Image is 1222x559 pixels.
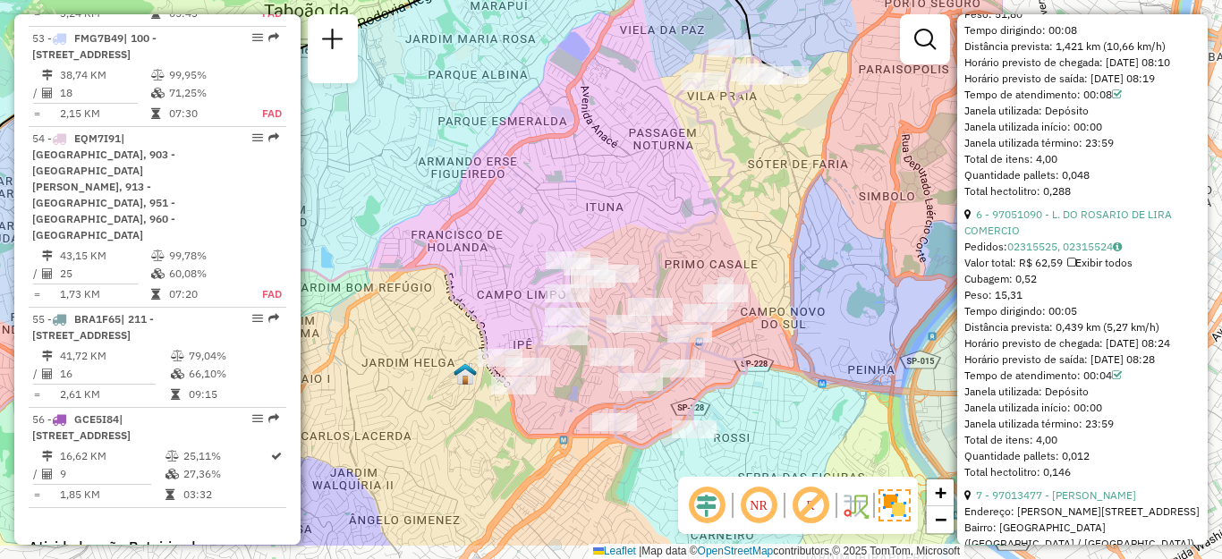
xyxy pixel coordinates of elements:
div: Total hectolitro: 0,146 [964,464,1201,480]
div: Horário previsto de chegada: [DATE] 08:10 [964,55,1201,71]
em: Opções [252,132,263,143]
div: Tempo dirigindo: 00:05 [964,303,1201,319]
td: FAD [242,285,283,303]
div: Total de itens: 4,00 [964,432,1201,448]
div: Total hectolitro: 0,288 [964,183,1201,199]
div: Janela utilizada início: 00:00 [964,400,1201,416]
div: Janela utilizada: Depósito [964,103,1201,119]
em: Opções [252,313,263,324]
a: Com service time [1112,368,1122,382]
td: 43,15 KM [59,247,150,265]
td: 25 [59,265,150,283]
span: | [STREET_ADDRESS] [32,412,131,442]
span: BRA1F65 [74,312,121,326]
td: 38,74 KM [59,66,150,84]
em: Rota exportada [268,313,279,324]
td: 09:15 [188,385,278,403]
i: Observações [1113,241,1122,252]
i: % de utilização do peso [151,250,165,261]
i: Distância Total [42,451,53,462]
td: 41,72 KM [59,347,170,365]
div: Distância prevista: 1,421 km (10,66 km/h) [964,38,1201,55]
span: Peso: 51,80 [964,7,1023,21]
td: / [32,365,41,383]
i: % de utilização do peso [165,451,179,462]
i: Tempo total em rota [165,489,174,500]
td: = [32,105,41,123]
td: 1,85 KM [59,486,165,504]
span: 53 - [32,31,157,61]
td: / [32,465,41,483]
i: Total de Atividades [42,88,53,98]
td: = [32,285,41,303]
div: Tempo de atendimento: 00:08 [964,87,1201,103]
span: EQM7I91 [74,131,121,145]
td: 2,61 KM [59,385,170,403]
a: Leaflet [593,545,636,557]
i: % de utilização da cubagem [151,88,165,98]
div: Distância prevista: 0,439 km (5,27 km/h) [964,319,1201,335]
a: Exibir filtros [907,21,943,57]
div: Janela utilizada: Depósito [964,384,1201,400]
a: Zoom out [927,506,954,533]
span: Peso: 15,31 [964,288,1023,301]
span: 55 - [32,312,154,342]
span: FMG7B49 [74,31,123,45]
a: Zoom in [927,479,954,506]
a: 6 - 97051090 - L. DO ROSARIO DE LIRA COMERCIO [964,208,1172,237]
div: Quantidade pallets: 0,012 [964,448,1201,464]
a: Nova sessão e pesquisa [315,21,351,62]
td: 71,25% [168,84,242,102]
div: Endereço: [PERSON_NAME][STREET_ADDRESS] [964,504,1201,520]
span: − [935,508,946,530]
td: 9 [59,465,165,483]
td: 79,04% [188,347,278,365]
i: % de utilização do peso [171,351,184,361]
img: Fluxo de ruas [841,491,870,520]
div: Bairro: [GEOGRAPHIC_DATA] ([GEOGRAPHIC_DATA] / [GEOGRAPHIC_DATA]) [964,520,1201,552]
td: 25,11% [182,447,269,465]
td: 60,08% [168,265,242,283]
img: DS Teste [454,362,477,385]
i: % de utilização da cubagem [165,469,179,479]
i: Tempo total em rota [151,108,160,119]
span: Exibir todos [1067,256,1133,269]
td: 99,78% [168,247,242,265]
td: 16 [59,365,170,383]
div: Valor total: R$ 62,59 [964,255,1201,271]
td: 07:30 [168,105,242,123]
td: 07:20 [168,285,242,303]
h4: Atividades não Roteirizadas [29,538,286,555]
i: Tempo total em rota [151,289,160,300]
div: Quantidade pallets: 0,048 [964,167,1201,183]
td: = [32,486,41,504]
span: + [935,481,946,504]
div: Pedidos: [964,239,1201,255]
em: Opções [252,32,263,43]
a: 7 - 97013477 - [PERSON_NAME] [976,488,1136,502]
td: 66,10% [188,365,278,383]
td: 27,36% [182,465,269,483]
div: Janela utilizada término: 23:59 [964,416,1201,432]
td: / [32,265,41,283]
div: Map data © contributors,© 2025 TomTom, Microsoft [589,544,964,559]
span: | 100 - [STREET_ADDRESS] [32,31,157,61]
div: Tempo de atendimento: 00:04 [964,368,1201,384]
i: % de utilização da cubagem [171,368,184,379]
div: Horário previsto de chegada: [DATE] 08:24 [964,335,1201,351]
i: Rota otimizada [271,451,282,462]
a: OpenStreetMap [698,545,774,557]
div: Janela utilizada início: 00:00 [964,119,1201,135]
div: Horário previsto de saída: [DATE] 08:19 [964,71,1201,87]
div: Tempo dirigindo: 00:08 [964,22,1201,38]
span: GCE5I84 [74,412,119,426]
i: Distância Total [42,250,53,261]
td: 03:32 [182,486,269,504]
div: Janela utilizada término: 23:59 [964,135,1201,151]
em: Opções [252,413,263,424]
td: 2,15 KM [59,105,150,123]
a: Com service time [1112,88,1122,101]
span: | 211 - [STREET_ADDRESS] [32,312,154,342]
span: Ocultar deslocamento [685,484,728,527]
span: 56 - [32,412,131,442]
